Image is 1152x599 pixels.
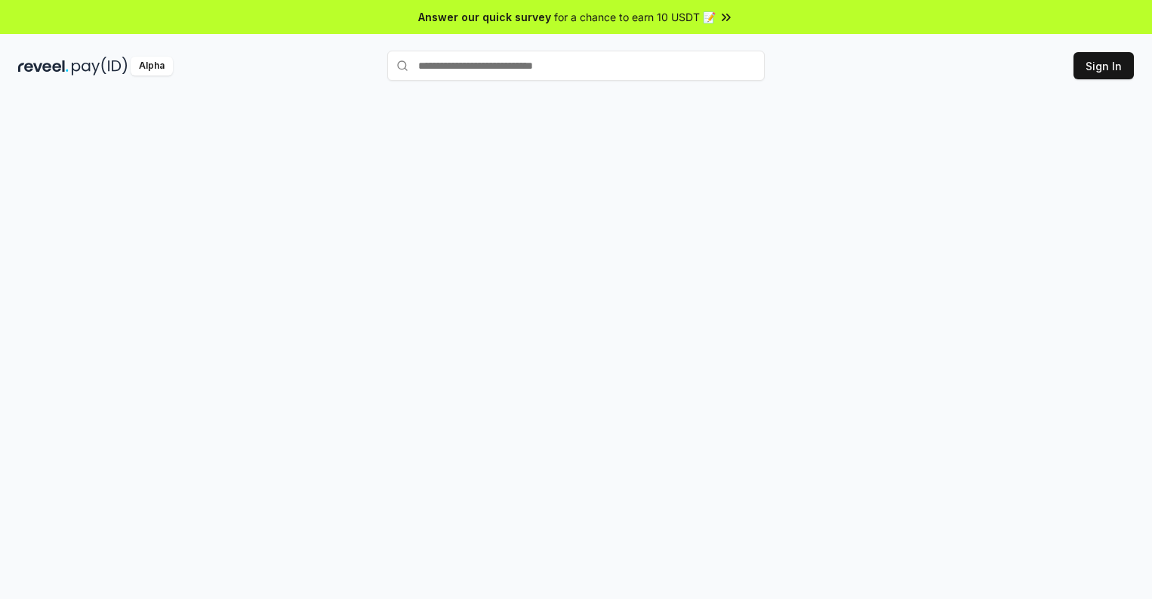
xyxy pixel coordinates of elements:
[554,9,716,25] span: for a chance to earn 10 USDT 📝
[72,57,128,76] img: pay_id
[1073,52,1134,79] button: Sign In
[418,9,551,25] span: Answer our quick survey
[131,57,173,76] div: Alpha
[18,57,69,76] img: reveel_dark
